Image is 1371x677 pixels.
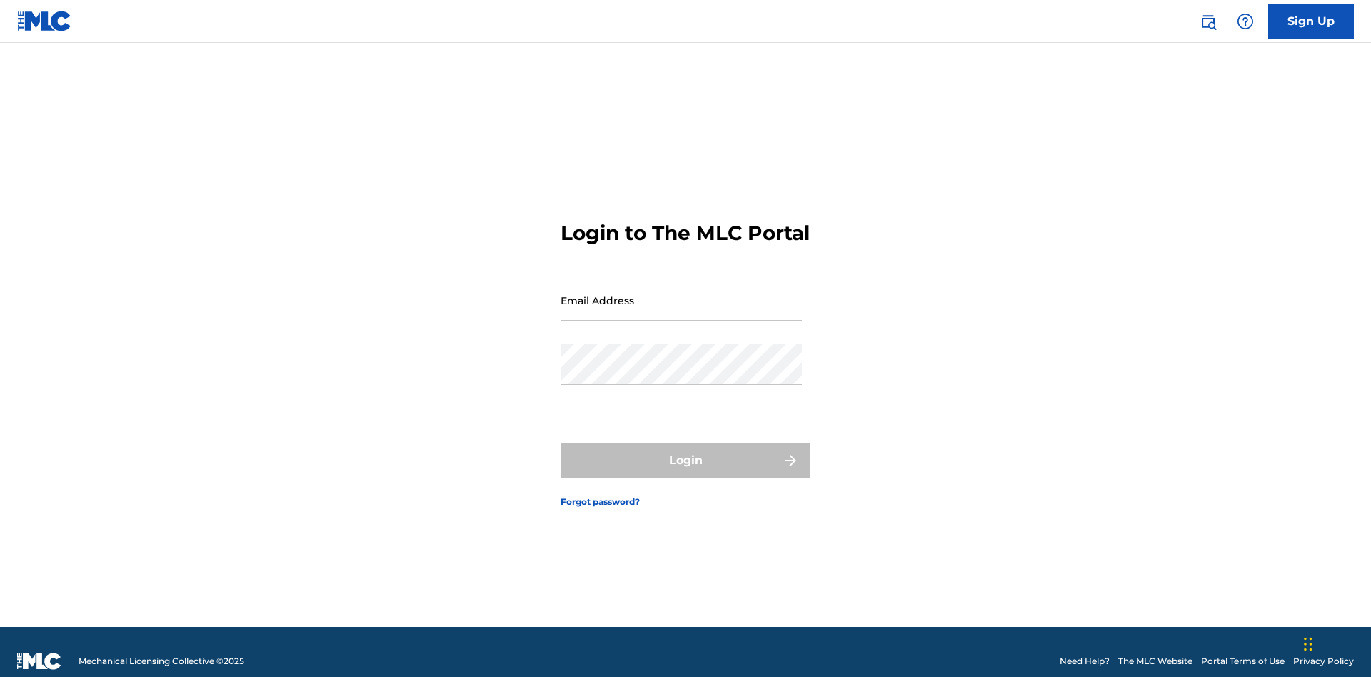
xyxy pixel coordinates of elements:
h3: Login to The MLC Portal [561,221,810,246]
div: Help [1231,7,1260,36]
img: search [1200,13,1217,30]
a: The MLC Website [1118,655,1192,668]
a: Sign Up [1268,4,1354,39]
a: Privacy Policy [1293,655,1354,668]
span: Mechanical Licensing Collective © 2025 [79,655,244,668]
a: Need Help? [1060,655,1110,668]
img: MLC Logo [17,11,72,31]
img: help [1237,13,1254,30]
a: Forgot password? [561,496,640,508]
a: Public Search [1194,7,1222,36]
div: Drag [1304,623,1312,666]
img: logo [17,653,61,670]
iframe: Chat Widget [1300,608,1371,677]
a: Portal Terms of Use [1201,655,1285,668]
